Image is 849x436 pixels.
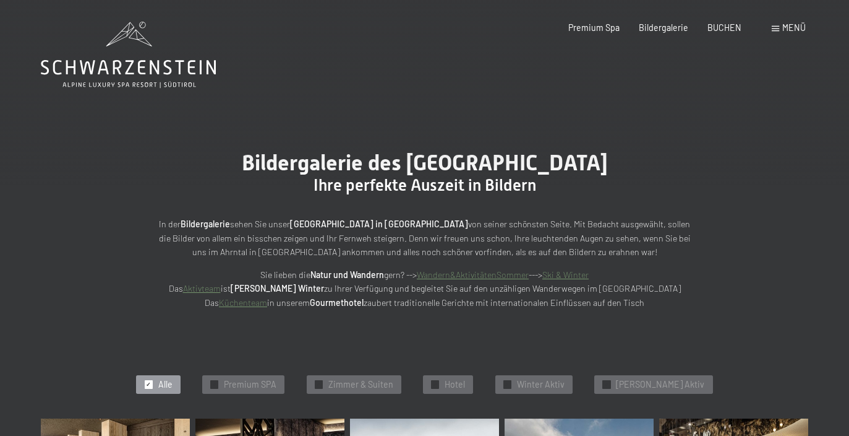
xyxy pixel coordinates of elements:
[181,219,230,229] strong: Bildergalerie
[604,381,609,388] span: ✓
[224,378,276,391] span: Premium SPA
[290,219,468,229] strong: [GEOGRAPHIC_DATA] in [GEOGRAPHIC_DATA]
[314,176,536,194] span: Ihre perfekte Auszeit in Bildern
[310,269,384,280] strong: Natur und Wandern
[542,269,589,280] a: Ski & Winter
[219,297,267,308] a: Küchenteam
[568,22,620,33] a: Premium Spa
[212,381,217,388] span: ✓
[242,150,608,175] span: Bildergalerie des [GEOGRAPHIC_DATA]
[433,381,438,388] span: ✓
[153,268,697,310] p: Sie lieben die gern? --> ---> Das ist zu Ihrer Verfügung und begleitet Sie auf den unzähligen Wan...
[616,378,704,391] span: [PERSON_NAME] Aktiv
[310,297,364,308] strong: Gourmethotel
[231,283,324,294] strong: [PERSON_NAME] Winter
[445,378,465,391] span: Hotel
[417,269,529,280] a: Wandern&AktivitätenSommer
[146,381,151,388] span: ✓
[158,378,173,391] span: Alle
[328,378,393,391] span: Zimmer & Suiten
[782,22,806,33] span: Menü
[505,381,510,388] span: ✓
[639,22,688,33] a: Bildergalerie
[316,381,321,388] span: ✓
[153,217,697,259] p: In der sehen Sie unser von seiner schönsten Seite. Mit Bedacht ausgewählt, sollen die Bilder von ...
[183,283,221,294] a: Aktivteam
[707,22,741,33] a: BUCHEN
[517,378,565,391] span: Winter Aktiv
